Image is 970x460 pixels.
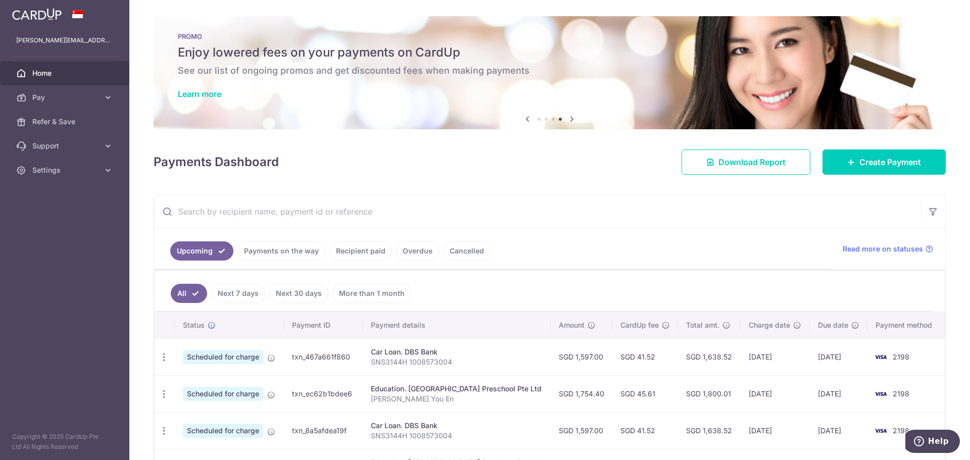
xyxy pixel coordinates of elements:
td: SGD 1,597.00 [551,412,612,449]
span: CardUp fee [620,320,659,330]
a: Create Payment [822,149,946,175]
a: Learn more [178,89,221,99]
span: Charge date [749,320,790,330]
td: txn_467a661f860 [284,338,363,375]
span: Amount [559,320,585,330]
span: Read more on statuses [843,244,923,254]
th: Payment details [363,312,551,338]
span: Support [32,141,99,151]
td: SGD 1,597.00 [551,338,612,375]
td: txn_8a5afdea19f [284,412,363,449]
a: Upcoming [170,241,233,261]
td: [DATE] [741,375,810,412]
a: All [171,284,207,303]
th: Payment method [867,312,945,338]
a: More than 1 month [332,284,411,303]
td: [DATE] [741,412,810,449]
td: [DATE] [741,338,810,375]
img: CardUp [12,8,62,20]
td: SGD 1,638.52 [678,338,741,375]
span: 2198 [893,426,909,435]
div: Education. [GEOGRAPHIC_DATA] Preschool Pte Ltd [371,384,543,394]
td: txn_ec62b1bdee6 [284,375,363,412]
a: Payments on the way [237,241,325,261]
span: Pay [32,92,99,103]
iframe: Opens a widget where you can find more information [905,430,960,455]
td: SGD 1,800.01 [678,375,741,412]
th: Payment ID [284,312,363,338]
td: [DATE] [810,375,868,412]
div: Car Loan. DBS Bank [371,421,543,431]
span: Home [32,68,99,78]
h4: Payments Dashboard [154,153,279,171]
a: Cancelled [443,241,491,261]
p: SNS3144H 1008573004 [371,357,543,367]
img: Bank Card [870,351,891,363]
img: Bank Card [870,425,891,437]
td: SGD 41.52 [612,338,678,375]
span: Create Payment [859,156,921,168]
a: Next 30 days [269,284,328,303]
span: 2198 [893,389,909,398]
td: [DATE] [810,338,868,375]
p: [PERSON_NAME] You En [371,394,543,404]
a: Read more on statuses [843,244,933,254]
span: Refer & Save [32,117,99,127]
img: Latest Promos banner [154,16,946,129]
td: SGD 41.52 [612,412,678,449]
a: Next 7 days [211,284,265,303]
span: Total amt. [686,320,719,330]
td: SGD 1,638.52 [678,412,741,449]
div: Car Loan. DBS Bank [371,347,543,357]
p: PROMO [178,32,922,40]
input: Search by recipient name, payment id or reference [154,195,921,228]
span: Due date [818,320,848,330]
h5: Enjoy lowered fees on your payments on CardUp [178,44,922,61]
p: SNS3144H 1008573004 [371,431,543,441]
span: Download Report [718,156,786,168]
img: Bank Card [870,388,891,400]
h6: See our list of ongoing promos and get discounted fees when making payments [178,65,922,77]
span: Scheduled for charge [183,350,263,364]
a: Download Report [682,149,810,175]
span: Scheduled for charge [183,424,263,438]
td: SGD 1,754.40 [551,375,612,412]
td: [DATE] [810,412,868,449]
span: Scheduled for charge [183,387,263,401]
p: [PERSON_NAME][EMAIL_ADDRESS][DOMAIN_NAME] [16,35,113,45]
span: Settings [32,165,99,175]
a: Overdue [396,241,439,261]
a: Recipient paid [329,241,392,261]
span: 2198 [893,352,909,361]
span: Status [183,320,205,330]
td: SGD 45.61 [612,375,678,412]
